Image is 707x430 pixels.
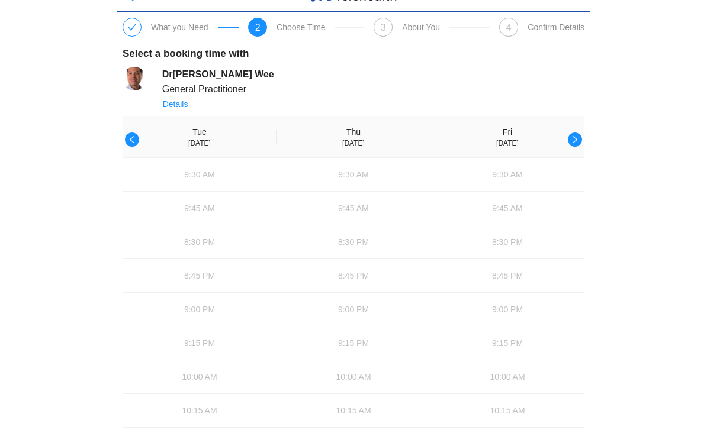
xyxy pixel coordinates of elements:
button: left [125,132,139,147]
span: check [127,22,137,32]
button: 8:30 PM [430,225,584,258]
button: right [568,132,582,147]
button: 10:15 AM [123,394,277,427]
button: 9:15 PM [277,326,430,360]
div: [DATE] [496,138,519,148]
div: Fri [503,125,512,138]
button: 9:00 PM [123,293,277,326]
div: Choose Time [277,22,325,32]
div: What you Need [151,22,208,32]
button: 9:15 PM [430,326,584,360]
button: 8:30 PM [277,225,430,258]
button: 9:15 PM [123,326,277,360]
span: left [128,135,136,145]
div: About You [402,22,440,32]
button: 8:45 PM [277,259,430,292]
span: right [571,135,579,145]
button: Details [162,97,193,111]
span: 4 [506,22,512,33]
button: 9:45 AM [430,192,584,225]
div: [DATE] [188,138,211,148]
button: 9:30 AM [123,158,277,191]
div: Dr [PERSON_NAME] Wee [162,67,274,82]
div: [DATE] [342,138,365,148]
div: Thu [346,125,361,138]
button: 8:45 PM [430,259,584,292]
img: UserFilesPublic%2FlwW1Pg3ODiebTZP3gVY0QmN0plD2%2Flogo%2Ffront%20cover-3%20left%20crop.jpg [123,67,146,90]
div: Confirm Details [528,22,584,32]
span: Details [163,98,188,111]
button: 9:45 AM [123,192,277,225]
div: Tue [192,125,207,138]
button: 10:00 AM [123,360,277,393]
button: 10:15 AM [430,394,584,427]
button: 9:30 AM [430,158,584,191]
button: 10:00 AM [430,360,584,393]
button: 9:00 PM [277,293,430,326]
button: 8:45 PM [123,259,277,292]
button: 10:00 AM [277,360,430,393]
div: General Practitioner [162,82,274,96]
div: Select a booking time with [123,46,584,62]
button: 9:00 PM [430,293,584,326]
button: 9:45 AM [277,192,430,225]
button: 9:30 AM [277,158,430,191]
button: 10:15 AM [277,394,430,427]
span: 2 [255,22,261,33]
button: 8:30 PM [123,225,277,258]
span: 3 [381,22,386,33]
